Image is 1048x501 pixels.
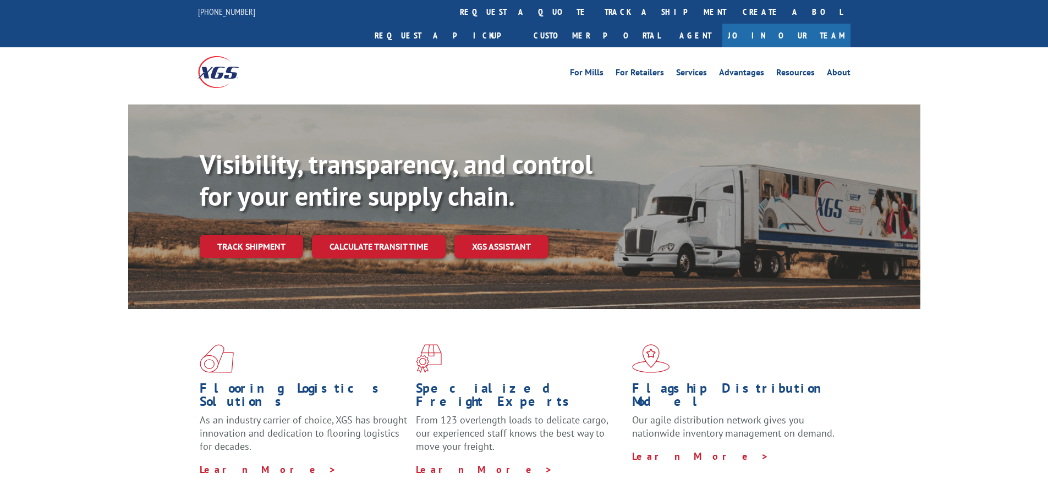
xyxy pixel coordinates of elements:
a: Request a pickup [366,24,525,47]
a: Resources [776,68,815,80]
a: [PHONE_NUMBER] [198,6,255,17]
a: Learn More > [416,463,553,476]
a: Agent [668,24,722,47]
a: Track shipment [200,235,303,258]
a: XGS ASSISTANT [454,235,548,258]
a: For Retailers [616,68,664,80]
a: Learn More > [632,450,769,463]
p: From 123 overlength loads to delicate cargo, our experienced staff knows the best way to move you... [416,414,624,463]
b: Visibility, transparency, and control for your entire supply chain. [200,147,592,213]
a: For Mills [570,68,603,80]
a: Join Our Team [722,24,851,47]
a: Calculate transit time [312,235,446,258]
span: Our agile distribution network gives you nationwide inventory management on demand. [632,414,835,439]
img: xgs-icon-total-supply-chain-intelligence-red [200,344,234,373]
a: Advantages [719,68,764,80]
h1: Flagship Distribution Model [632,382,840,414]
img: xgs-icon-flagship-distribution-model-red [632,344,670,373]
a: About [827,68,851,80]
h1: Flooring Logistics Solutions [200,382,408,414]
h1: Specialized Freight Experts [416,382,624,414]
a: Services [676,68,707,80]
a: Customer Portal [525,24,668,47]
span: As an industry carrier of choice, XGS has brought innovation and dedication to flooring logistics... [200,414,407,453]
a: Learn More > [200,463,337,476]
img: xgs-icon-focused-on-flooring-red [416,344,442,373]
